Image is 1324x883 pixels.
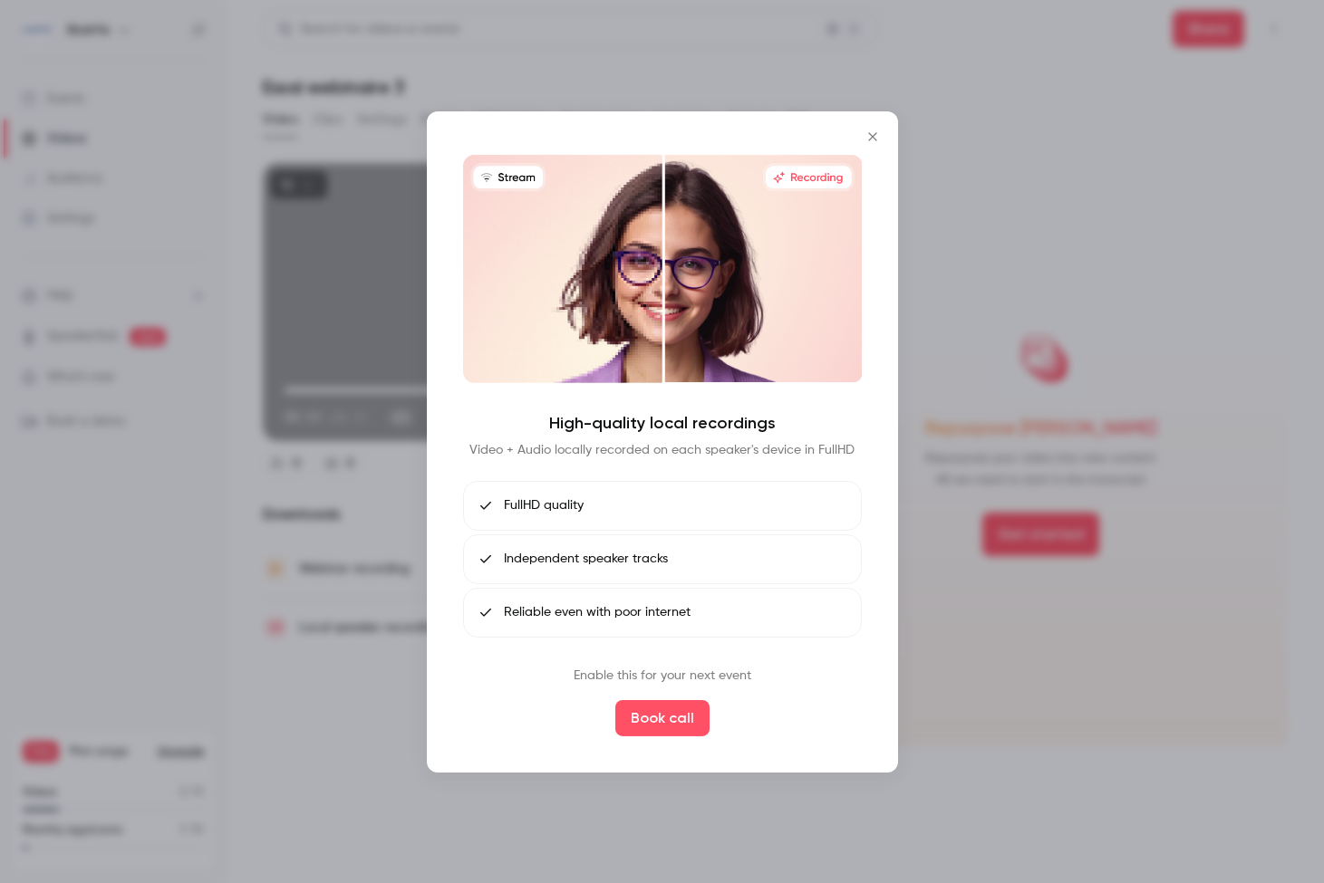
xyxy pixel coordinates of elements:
[855,118,891,154] button: Close
[504,550,668,569] span: Independent speaker tracks
[615,700,710,736] button: Book call
[549,412,776,434] h4: High-quality local recordings
[469,441,855,459] p: Video + Audio locally recorded on each speaker's device in FullHD
[504,603,691,622] span: Reliable even with poor internet
[574,667,751,686] p: Enable this for your next event
[504,496,584,515] span: FullHD quality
